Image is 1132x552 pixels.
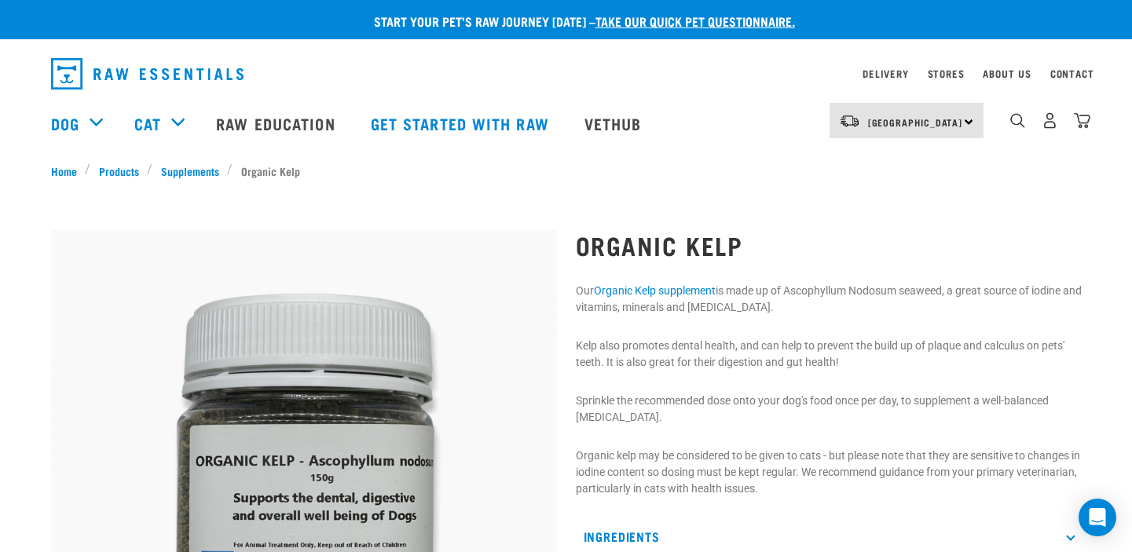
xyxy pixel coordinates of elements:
[51,163,1082,179] nav: breadcrumbs
[839,114,860,128] img: van-moving.png
[576,338,1082,371] p: Kelp also promotes dental health, and can help to prevent the build up of plaque and calculus on ...
[569,92,661,155] a: Vethub
[1010,113,1025,128] img: home-icon-1@2x.png
[38,52,1094,96] nav: dropdown navigation
[51,163,86,179] a: Home
[51,111,79,135] a: Dog
[594,284,716,297] a: Organic Kelp supplement
[355,92,569,155] a: Get started with Raw
[576,231,1082,259] h1: Organic Kelp
[576,448,1082,497] p: Organic kelp may be considered to be given to cats - but please note that they are sensitive to c...
[983,71,1031,76] a: About Us
[1050,71,1094,76] a: Contact
[1079,499,1116,536] div: Open Intercom Messenger
[1042,112,1058,129] img: user.png
[1074,112,1090,129] img: home-icon@2x.png
[868,119,963,125] span: [GEOGRAPHIC_DATA]
[152,163,227,179] a: Supplements
[928,71,965,76] a: Stores
[863,71,908,76] a: Delivery
[134,111,161,135] a: Cat
[90,163,147,179] a: Products
[595,17,795,24] a: take our quick pet questionnaire.
[576,283,1082,316] p: Our is made up of Ascophyllum Nodosum seaweed, a great source of iodine and vitamins, minerals an...
[576,393,1082,426] p: Sprinkle the recommended dose onto your dog's food once per day, to supplement a well-balanced [M...
[51,58,244,90] img: Raw Essentials Logo
[200,92,354,155] a: Raw Education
